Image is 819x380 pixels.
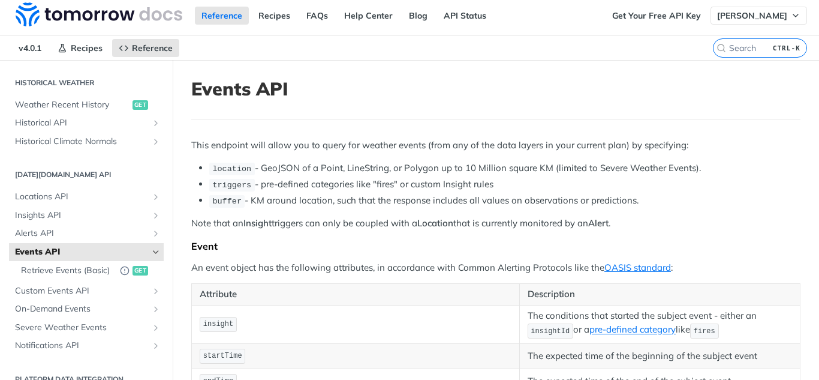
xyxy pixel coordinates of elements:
button: Show subpages for Insights API [151,211,161,220]
a: Locations APIShow subpages for Locations API [9,188,164,206]
p: Description [528,288,792,301]
span: [PERSON_NAME] [717,10,787,21]
button: Show subpages for Historical Climate Normals [151,137,161,146]
span: insightId [531,327,570,336]
span: Alerts API [15,228,148,240]
li: - KM around location, such that the response includes all values on observations or predictions. [209,194,800,208]
span: fires [694,327,715,336]
p: Note that an triggers can only be coupled with a that is currently monitored by an . [191,217,800,231]
span: Severe Weather Events [15,322,148,334]
a: Historical Climate NormalsShow subpages for Historical Climate Normals [9,133,164,151]
h2: Historical Weather [9,77,164,88]
button: [PERSON_NAME] [710,7,807,25]
button: Show subpages for Historical API [151,118,161,128]
button: Show subpages for Severe Weather Events [151,323,161,333]
p: The conditions that started the subject event - either an or a like [528,309,792,340]
span: get [133,266,148,276]
button: Show subpages for On-Demand Events [151,304,161,314]
a: Get Your Free API Key [606,7,707,25]
span: buffer [212,197,242,206]
a: Reference [112,39,179,57]
a: Events APIHide subpages for Events API [9,243,164,261]
span: Custom Events API [15,285,148,297]
span: insight [203,320,233,328]
a: OASIS standard [604,262,671,273]
span: Retrieve Events (Basic) [21,265,114,277]
p: The expected time of the beginning of the subject event [528,349,792,363]
span: v4.0.1 [12,39,48,57]
span: On-Demand Events [15,303,148,315]
span: Locations API [15,191,148,203]
span: Weather Recent History [15,99,130,111]
strong: Location [417,217,453,229]
span: Insights API [15,210,148,222]
span: triggers [212,181,251,190]
a: pre-defined category [589,324,676,336]
p: An event object has the following attributes, in accordance with Common Alerting Protocols like t... [191,261,800,275]
h1: Events API [191,78,800,100]
a: Blog [402,7,434,25]
div: Event [191,240,800,252]
p: Attribute [200,288,511,301]
span: Notifications API [15,340,148,352]
a: Reference [195,7,249,25]
span: location [212,164,251,173]
span: Historical API [15,117,148,129]
kbd: CTRL-K [770,42,803,54]
img: Tomorrow.io Weather API Docs [16,2,182,26]
span: startTime [203,352,242,360]
a: FAQs [300,7,335,25]
a: Notifications APIShow subpages for Notifications API [9,337,164,355]
button: Show subpages for Custom Events API [151,286,161,296]
span: Reference [132,43,173,53]
span: get [133,100,148,110]
button: Show subpages for Notifications API [151,341,161,351]
strong: Alert [588,217,609,229]
h2: [DATE][DOMAIN_NAME] API [9,169,164,180]
a: Custom Events APIShow subpages for Custom Events API [9,282,164,300]
a: Alerts APIShow subpages for Alerts API [9,225,164,243]
a: Retrieve Events (Basic)Deprecated Endpointget [15,262,164,280]
a: Recipes [51,39,109,57]
span: Recipes [71,43,103,53]
a: API Status [437,7,493,25]
button: Hide subpages for Events API [151,247,161,257]
a: Severe Weather EventsShow subpages for Severe Weather Events [9,319,164,337]
a: Recipes [252,7,297,25]
p: This endpoint will allow you to query for weather events (from any of the data layers in your cur... [191,139,800,152]
a: Help Center [338,7,399,25]
li: - GeoJSON of a Point, LineString, or Polygon up to 10 Million square KM (limited to Severe Weathe... [209,161,800,175]
button: Show subpages for Alerts API [151,229,161,238]
a: Weather Recent Historyget [9,96,164,114]
a: On-Demand EventsShow subpages for On-Demand Events [9,300,164,318]
button: Deprecated Endpoint [120,265,130,277]
a: Historical APIShow subpages for Historical API [9,114,164,132]
span: Historical Climate Normals [15,136,148,148]
svg: Search [716,43,726,53]
li: - pre-defined categories like "fires" or custom Insight rules [209,178,800,192]
button: Show subpages for Locations API [151,192,161,202]
span: Events API [15,246,148,258]
strong: Insight [243,217,272,229]
a: Insights APIShow subpages for Insights API [9,207,164,225]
